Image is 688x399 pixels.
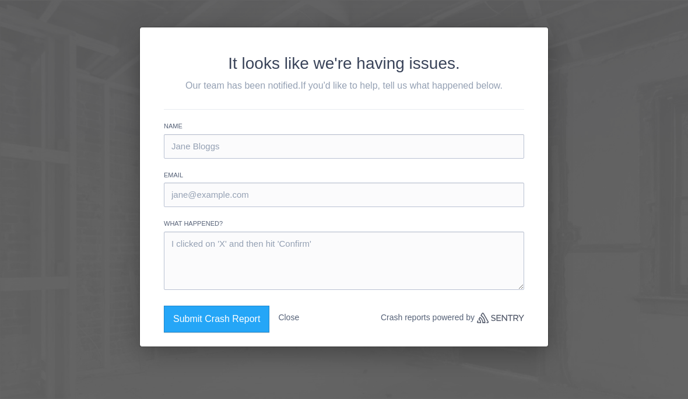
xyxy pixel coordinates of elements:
p: Crash reports powered by [381,306,524,330]
label: Email [164,170,524,180]
input: jane@example.com [164,183,524,207]
a: Sentry [477,313,524,323]
label: Name [164,121,524,131]
input: Jane Bloggs [164,134,524,159]
button: Submit Crash Report [164,306,269,332]
p: Our team has been notified. [164,79,524,93]
button: Close [278,306,299,330]
span: If you'd like to help, tell us what happened below. [301,80,503,90]
h2: It looks like we're having issues. [164,51,524,76]
label: What happened? [164,219,524,229]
